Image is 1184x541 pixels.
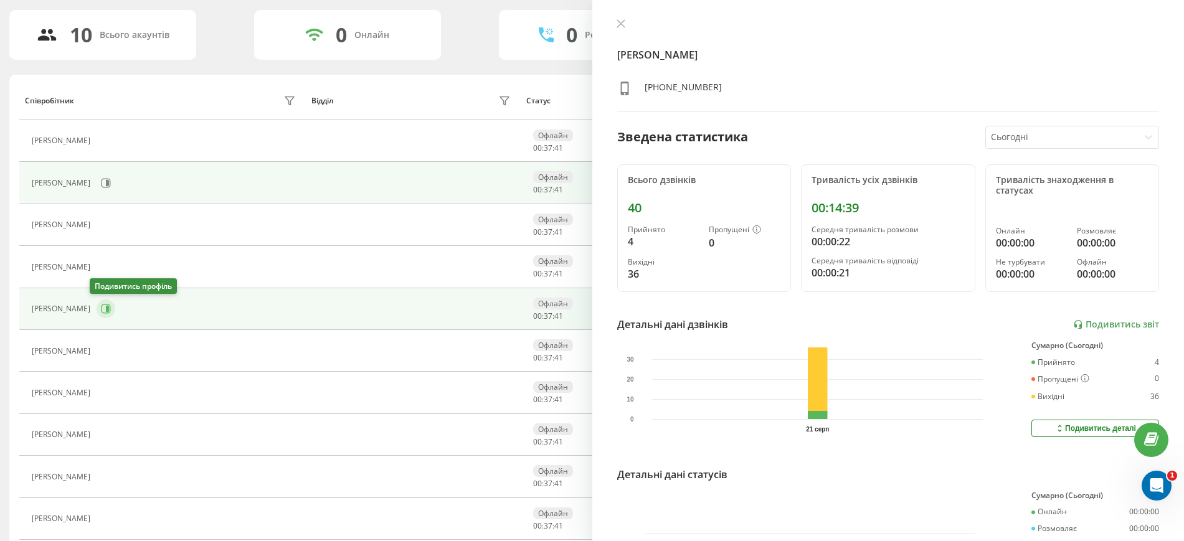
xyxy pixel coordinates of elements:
[554,478,563,489] span: 41
[709,235,780,250] div: 0
[533,354,563,362] div: : :
[533,520,542,531] span: 00
[1077,266,1148,281] div: 00:00:00
[544,478,552,489] span: 37
[544,143,552,153] span: 37
[628,266,699,281] div: 36
[812,234,965,249] div: 00:00:22
[533,298,573,309] div: Офлайн
[1054,423,1136,433] div: Подивитись деталі
[1077,258,1148,266] div: Офлайн
[32,347,93,355] div: [PERSON_NAME]
[533,381,573,393] div: Офлайн
[533,255,573,267] div: Офлайн
[628,258,699,266] div: Вихідні
[544,268,552,279] span: 37
[533,394,542,405] span: 00
[533,186,563,194] div: : :
[554,184,563,195] span: 41
[1031,420,1159,437] button: Подивитись деталі
[544,352,552,363] span: 37
[100,30,169,40] div: Всього акаунтів
[32,473,93,481] div: [PERSON_NAME]
[90,278,177,294] div: Подивитись профіль
[617,467,727,482] div: Детальні дані статусів
[585,30,645,40] div: Розмовляють
[1167,471,1177,481] span: 1
[1155,374,1159,384] div: 0
[533,171,573,183] div: Офлайн
[566,23,577,47] div: 0
[554,394,563,405] span: 41
[1031,358,1075,367] div: Прийнято
[533,214,573,225] div: Офлайн
[1031,491,1159,500] div: Сумарно (Сьогодні)
[812,175,965,186] div: Тривалість усіх дзвінків
[630,416,633,423] text: 0
[354,30,389,40] div: Онлайн
[617,128,748,146] div: Зведена статистика
[628,225,699,234] div: Прийнято
[533,268,542,279] span: 00
[533,270,563,278] div: : :
[627,376,634,383] text: 20
[533,143,542,153] span: 00
[533,423,573,435] div: Офлайн
[533,129,573,141] div: Офлайн
[32,220,93,229] div: [PERSON_NAME]
[812,200,965,215] div: 00:14:39
[996,266,1068,281] div: 00:00:00
[554,143,563,153] span: 41
[1077,235,1148,250] div: 00:00:00
[617,317,728,332] div: Детальні дані дзвінків
[1150,392,1159,401] div: 36
[533,339,573,351] div: Офлайн
[533,312,563,321] div: : :
[544,227,552,237] span: 37
[544,311,552,321] span: 37
[996,258,1068,266] div: Не турбувати
[533,436,542,447] span: 00
[32,179,93,187] div: [PERSON_NAME]
[996,175,1149,196] div: Тривалість знаходження в статусах
[1077,227,1148,235] div: Розмовляє
[1073,319,1159,330] a: Подивитись звіт
[32,514,93,523] div: [PERSON_NAME]
[544,394,552,405] span: 37
[533,311,542,321] span: 00
[812,265,965,280] div: 00:00:21
[709,225,780,235] div: Пропущені
[544,184,552,195] span: 37
[544,520,552,531] span: 37
[1031,507,1067,516] div: Онлайн
[533,438,563,446] div: : :
[533,478,542,489] span: 00
[554,436,563,447] span: 41
[311,96,333,105] div: Відділ
[70,23,92,47] div: 10
[533,227,542,237] span: 00
[533,522,563,530] div: : :
[533,507,573,519] div: Офлайн
[533,184,542,195] span: 00
[32,304,93,313] div: [PERSON_NAME]
[645,81,722,99] div: [PHONE_NUMBER]
[554,352,563,363] span: 41
[1031,524,1077,533] div: Розмовляє
[812,225,965,234] div: Середня тривалість розмови
[533,144,563,153] div: : :
[32,136,93,145] div: [PERSON_NAME]
[628,175,781,186] div: Всього дзвінків
[627,356,634,363] text: 30
[628,200,781,215] div: 40
[554,227,563,237] span: 41
[533,395,563,404] div: : :
[526,96,551,105] div: Статус
[628,234,699,249] div: 4
[1129,507,1159,516] div: 00:00:00
[533,228,563,237] div: : :
[32,430,93,439] div: [PERSON_NAME]
[554,268,563,279] span: 41
[554,520,563,531] span: 41
[996,235,1068,250] div: 00:00:00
